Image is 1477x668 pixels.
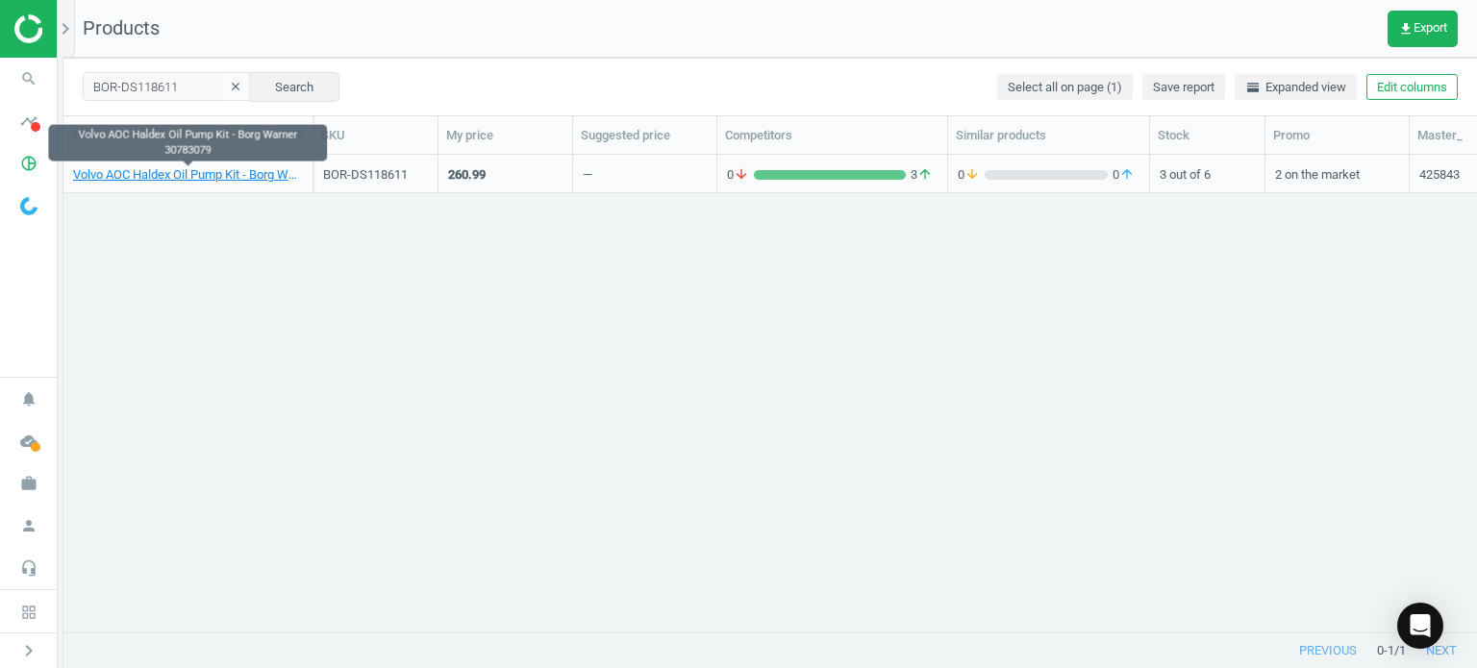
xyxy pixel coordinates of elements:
img: ajHJNr6hYgQAAAAASUVORK5CYII= [14,14,151,43]
i: headset_mic [11,550,47,586]
button: horizontal_splitExpanded view [1235,74,1357,101]
span: 0 - 1 [1377,642,1394,659]
div: Promo [1273,127,1401,144]
span: 0 [1108,166,1139,184]
div: SKU [321,127,430,144]
button: Edit columns [1366,74,1458,101]
div: Competitors [725,127,939,144]
i: person [11,507,47,544]
button: chevron_right [5,638,53,663]
span: 0 [727,166,754,184]
span: / 1 [1394,642,1406,659]
i: arrow_upward [1119,166,1135,184]
span: Products [83,16,160,39]
i: clear [229,80,242,93]
div: grid [63,155,1477,618]
i: cloud_done [11,423,47,459]
img: wGWNvw8QSZomAAAAABJRU5ErkJggg== [20,197,38,215]
div: BOR-DS118611 [323,166,428,184]
a: Volvo AOC Haldex Oil Pump Kit - Borg Warner 30783079 [73,166,303,184]
i: chevron_right [54,17,77,40]
button: Select all on page (1) [997,74,1133,101]
i: horizontal_split [1245,80,1261,95]
span: Expanded view [1245,79,1346,96]
div: Open Intercom Messenger [1397,603,1443,649]
div: Similar products [956,127,1141,144]
div: 425843 [1419,166,1460,190]
span: 3 [906,166,938,184]
i: arrow_downward [734,166,749,184]
i: get_app [1398,21,1414,37]
i: arrow_downward [964,166,980,184]
button: previous [1279,633,1377,668]
input: SKU/Title search [83,72,251,101]
i: timeline [11,103,47,139]
div: My price [446,127,564,144]
div: Volvo AOC Haldex Oil Pump Kit - Borg Warner 30783079 [48,125,327,161]
i: chevron_right [17,639,40,662]
div: 3 out of 6 [1160,157,1255,190]
div: Suggested price [581,127,709,144]
i: notifications [11,381,47,417]
span: Export [1398,21,1447,37]
span: Select all on page (1) [1008,79,1122,96]
button: Save report [1142,74,1225,101]
div: — [583,166,592,190]
button: clear [221,74,250,101]
div: 2 on the market [1275,157,1399,190]
span: Save report [1153,79,1214,96]
button: get_appExport [1388,11,1458,47]
i: search [11,61,47,97]
i: arrow_upward [917,166,933,184]
div: 260.99 [448,166,486,184]
span: 0 [958,166,985,184]
div: Stock [1158,127,1257,144]
i: work [11,465,47,502]
button: Search [249,72,339,101]
i: pie_chart_outlined [11,145,47,182]
button: next [1406,633,1477,668]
